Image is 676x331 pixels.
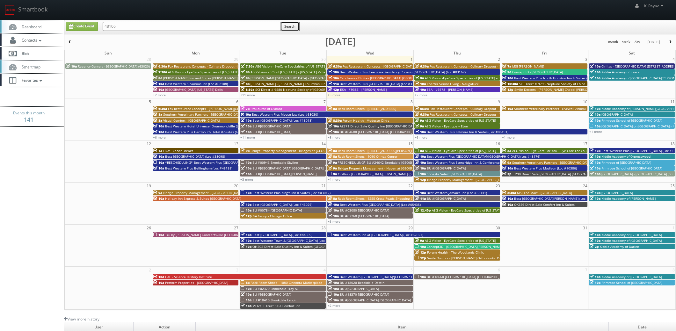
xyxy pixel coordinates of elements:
[328,70,339,74] span: 10a
[148,98,152,105] span: 5
[241,292,251,297] span: 10a
[502,76,513,80] span: 10a
[163,76,237,80] span: [PERSON_NAME] Inn and Suites [PERSON_NAME]
[601,154,651,159] span: Kiddie Academy of Cypresswood
[323,98,326,105] span: 7
[192,50,200,56] span: Mon
[163,191,279,195] span: Bridge Property Management - [GEOGRAPHIC_DATA] at [GEOGRAPHIC_DATA]
[366,50,374,56] span: Wed
[582,98,588,105] span: 10
[241,64,254,68] span: 7:30a
[252,160,298,165] span: BU #00946 Brookdale Skyline
[427,196,466,201] span: BU #[GEOGRAPHIC_DATA]
[502,106,513,111] span: 10a
[241,280,250,285] span: 8a
[165,130,255,134] span: Best Western Plus Dartmouth Hotel & Suites (Loc #65013)
[340,124,417,128] span: AZ371 Direct Sale Quality Inn [GEOGRAPHIC_DATA]
[18,64,40,69] span: Smartmap
[427,244,503,249] span: Concept3D - [GEOGRAPHIC_DATA][PERSON_NAME]
[241,160,251,165] span: 10a
[328,202,339,207] span: 10a
[163,148,193,153] span: HGV - Cedar Breaks
[328,172,337,176] span: 9a
[427,250,484,255] span: Forum Health - The Woodlands Clinic
[252,238,338,243] span: Best Western Town & [GEOGRAPHIC_DATA] (Loc #05423)
[328,135,340,140] a: +8 more
[252,286,298,291] span: BU #02370 Brookdale Troy AL
[165,275,212,279] span: GAC - Science History Institute
[512,172,659,176] span: IL290 Direct Sale [GEOGRAPHIC_DATA] [GEOGRAPHIC_DATA][PERSON_NAME][GEOGRAPHIC_DATA]
[18,51,29,56] span: Bids
[328,196,337,201] span: 8a
[340,202,421,207] span: Best Western Plus [GEOGRAPHIC_DATA] (Loc #05435)
[415,93,427,97] a: +2 more
[338,154,397,159] span: Rack Room Shoes - 1090 Olinda Center
[338,172,439,176] span: Cirillas - [GEOGRAPHIC_DATA][PERSON_NAME] ([STREET_ADDRESS])
[430,106,530,111] span: Fox Restaurant Concepts - Culinary Dropout - [GEOGRAPHIC_DATA]
[590,275,600,279] span: 10a
[66,22,98,31] a: Create Event
[502,64,511,68] span: 7a
[432,208,552,212] span: AEG Vision - EyeCare Specialties of [US_STATE] – [PERSON_NAME] & Associates
[241,172,251,176] span: 10a
[585,56,588,63] span: 3
[427,87,473,92] span: ESA - #9378 - [PERSON_NAME]
[415,82,426,86] span: 10a
[502,172,512,176] span: 3p
[252,112,318,117] span: Best Western Plus Moose Jaw (Loc #68030)
[601,196,656,201] span: Kiddie Academy of [PERSON_NAME]
[415,118,424,123] span: 9a
[502,135,515,140] a: +1 more
[64,316,99,322] a: View more history
[241,112,251,117] span: 10a
[153,76,162,80] span: 8a
[645,38,662,46] button: [DATE]
[233,56,239,63] span: 29
[328,292,339,297] span: 10a
[153,124,164,128] span: 10a
[328,87,339,92] span: 12p
[241,124,251,128] span: 10a
[415,135,427,140] a: +6 more
[105,50,112,56] span: Sun
[153,130,164,134] span: 10a
[601,118,662,123] span: Primrose School of [GEOGRAPHIC_DATA]
[415,76,424,80] span: 9a
[163,112,242,117] span: Southern Veterinary Partners - [GEOGRAPHIC_DATA]
[241,238,251,243] span: 10a
[165,87,223,92] span: [GEOGRAPHIC_DATA] [US_STATE] Dells
[502,82,518,86] span: 10:30a
[415,256,426,260] span: 12p
[589,129,602,134] a: +1 more
[153,280,164,285] span: 10a
[427,275,508,279] span: BU #18660 [GEOGRAPHIC_DATA] [GEOGRAPHIC_DATA]
[590,233,600,237] span: 10a
[328,124,339,128] span: 10a
[153,87,164,92] span: 10a
[252,233,312,237] span: Best [GEOGRAPHIC_DATA] (Loc #44309)
[255,87,345,92] span: SCI Direct # 9580 Neptune Society of [GEOGRAPHIC_DATA]
[241,304,251,308] span: 10a
[343,118,389,123] span: Forum Health - Modesto Clinic
[328,233,339,237] span: 10a
[415,112,429,117] span: 6:30a
[165,124,256,128] span: Best Western Hotel Universel Drummondville (Loc #67019)
[252,202,312,207] span: Best [GEOGRAPHIC_DATA] (Loc #43029)
[252,172,316,176] span: BU #[GEOGRAPHIC_DATA][PERSON_NAME]
[241,214,252,218] span: 12p
[252,304,300,308] span: MO210 Direct Sale Comfort Inn
[410,56,413,63] span: 1
[153,196,164,201] span: 10a
[415,244,426,249] span: 10a
[252,191,331,195] span: Best Western Plus King's Inn & Suites (Loc #03012)
[497,98,501,105] span: 9
[590,118,600,123] span: 10a
[168,106,265,111] span: Fox Restaurant Concepts - [PERSON_NAME][GEOGRAPHIC_DATA]
[629,50,635,56] span: Sat
[340,280,384,285] span: BU #18020 Brookdale Destin
[251,280,322,285] span: Rack Room Shoes - 1080 Oneonta Marketplace
[590,191,600,195] span: 10a
[153,191,162,195] span: 9a
[251,106,282,111] span: ProSource of Oxnard
[251,76,341,80] span: [PERSON_NAME][GEOGRAPHIC_DATA] - [GEOGRAPHIC_DATA]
